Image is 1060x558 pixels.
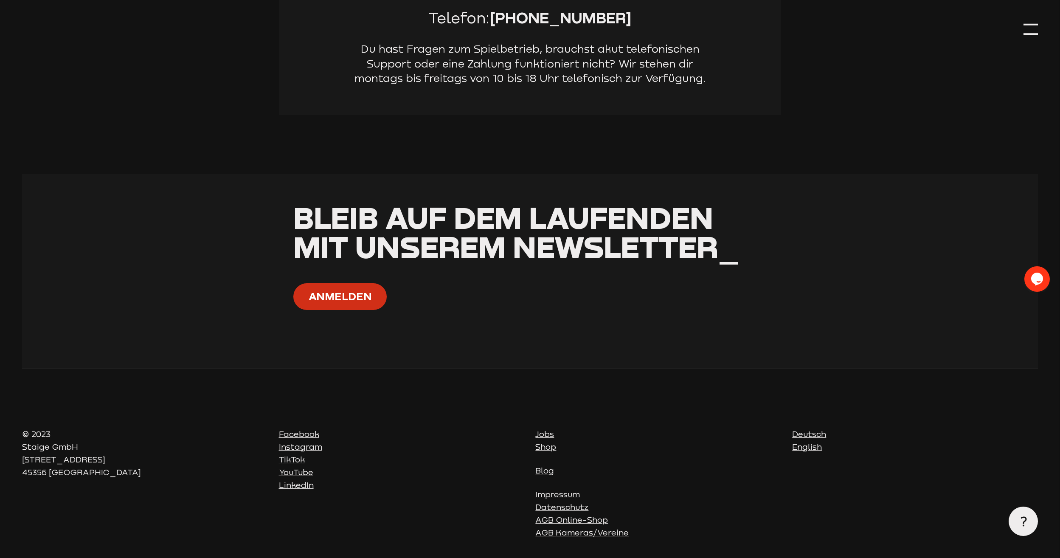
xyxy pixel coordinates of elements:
a: AGB Online-Shop [535,515,608,524]
a: Instagram [279,442,322,451]
a: LinkedIn [279,480,314,490]
iframe: chat widget [1024,266,1052,292]
a: Shop [535,442,556,451]
a: Blog [535,466,554,475]
a: YouTube [279,468,313,477]
a: Facebook [279,429,319,439]
span: Bleib auf dem Laufenden mit unserem [293,199,713,265]
a: Deutsch [792,429,826,439]
strong: [PHONE_NUMBER] [490,8,631,27]
a: Datenschutz [535,502,588,512]
button: Anmelden [293,283,387,310]
a: Impressum [535,490,580,499]
a: English [792,442,822,451]
p: Telefon: [308,8,752,27]
a: AGB Kameras/Vereine [535,528,629,537]
p: © 2023 Staige GmbH [STREET_ADDRESS] 45356 [GEOGRAPHIC_DATA] [22,428,268,479]
a: TikTok [279,455,305,464]
span: Newsletter_ [513,228,739,265]
a: Jobs [535,429,554,439]
p: Du hast Fragen zum Spielbetrieb, brauchst akut telefonischen Support oder eine Zahlung funktionie... [349,42,710,85]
